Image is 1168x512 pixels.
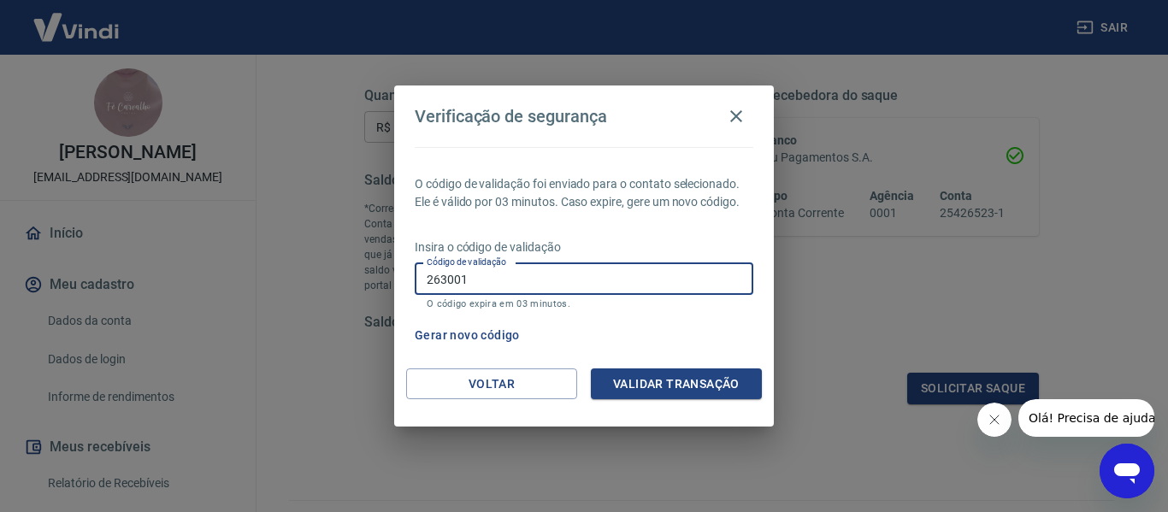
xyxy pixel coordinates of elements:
[406,368,577,400] button: Voltar
[427,298,741,309] p: O código expira em 03 minutos.
[977,403,1012,437] iframe: Fechar mensagem
[408,320,527,351] button: Gerar novo código
[415,106,607,127] h4: Verificação de segurança
[427,256,506,268] label: Código de validação
[591,368,762,400] button: Validar transação
[415,238,753,256] p: Insira o código de validação
[1018,399,1154,437] iframe: Mensagem da empresa
[415,175,753,211] p: O código de validação foi enviado para o contato selecionado. Ele é válido por 03 minutos. Caso e...
[10,12,144,26] span: Olá! Precisa de ajuda?
[1100,444,1154,498] iframe: Botão para abrir a janela de mensagens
